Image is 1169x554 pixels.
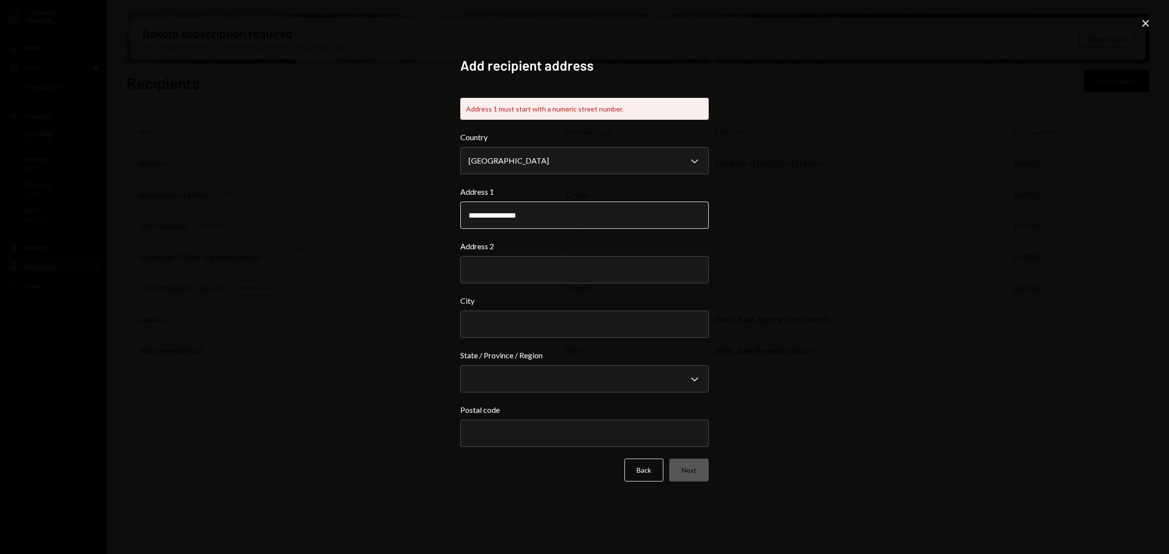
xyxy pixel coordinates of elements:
label: City [460,295,709,307]
div: Address 1 must start with a numeric street number. [460,98,709,120]
label: Address 1 [460,186,709,198]
label: State / Province / Region [460,350,709,361]
label: Postal code [460,404,709,416]
label: Address 2 [460,240,709,252]
label: Country [460,131,709,143]
button: Back [624,459,663,481]
h2: Add recipient address [460,56,709,75]
button: State / Province / Region [460,365,709,392]
button: Country [460,147,709,174]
